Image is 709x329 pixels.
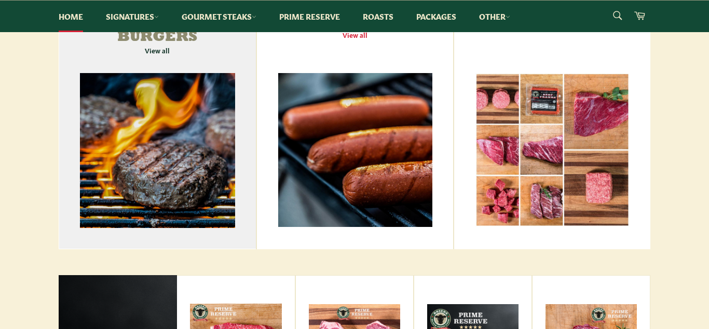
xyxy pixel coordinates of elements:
a: Roasts [352,1,404,32]
a: Gourmet Steaks [171,1,267,32]
a: Home [48,1,93,32]
a: Prime Reserve [269,1,350,32]
a: Packages [406,1,467,32]
a: Other [469,1,521,32]
a: Signatures [96,1,169,32]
